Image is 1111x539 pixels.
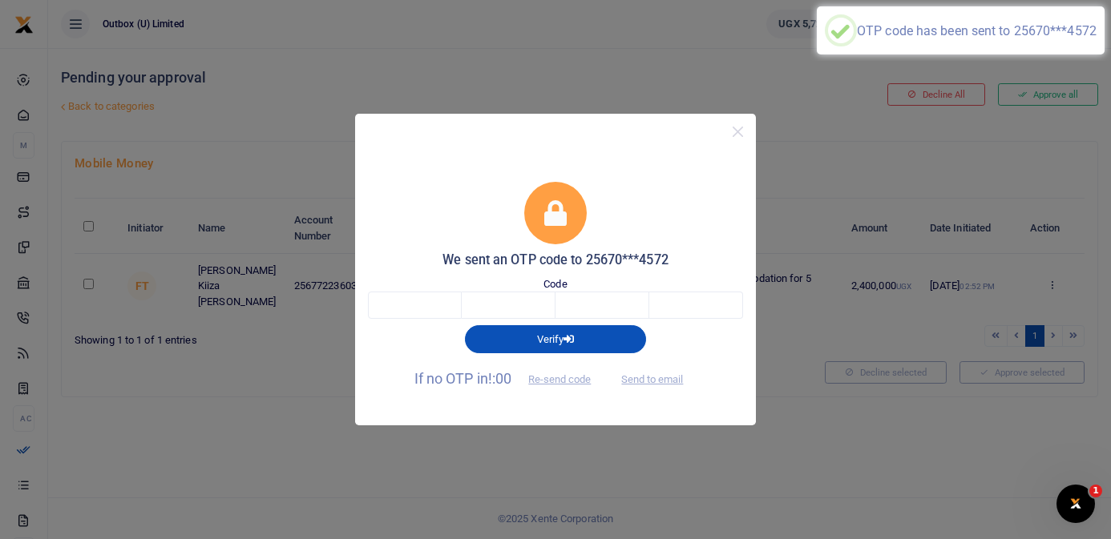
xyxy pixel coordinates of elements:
span: !:00 [488,370,511,387]
h5: We sent an OTP code to 25670***4572 [368,252,743,268]
label: Code [543,276,567,292]
button: Close [726,120,749,143]
span: 1 [1089,485,1102,497]
button: Verify [465,325,646,352]
div: OTP code has been sent to 25670***4572 [857,23,1097,38]
span: If no OTP in [414,370,605,387]
iframe: Intercom live chat [1056,485,1095,523]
